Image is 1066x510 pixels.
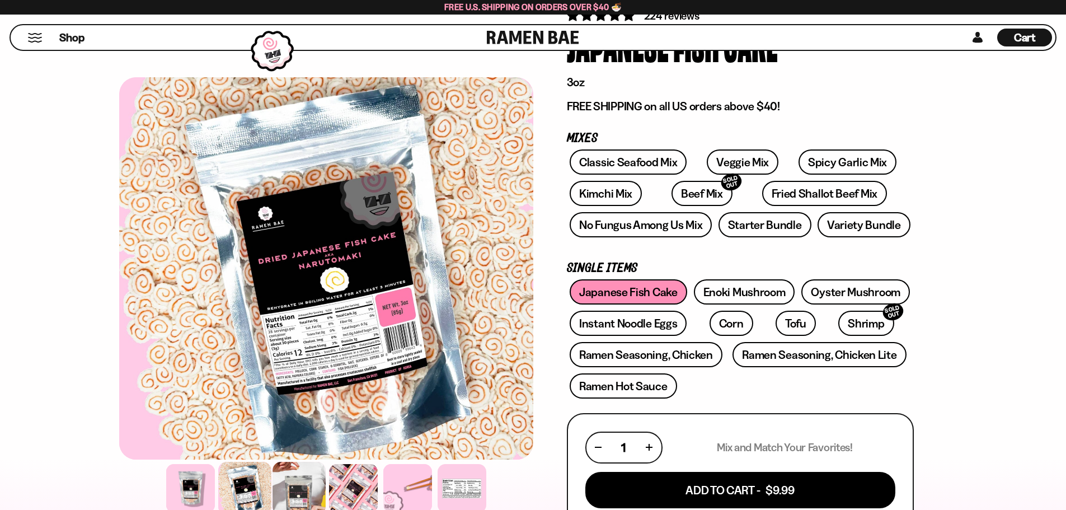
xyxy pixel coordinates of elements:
[710,311,753,336] a: Corn
[724,24,778,65] div: Cake
[59,30,84,45] span: Shop
[1014,31,1036,44] span: Cart
[570,212,712,237] a: No Fungus Among Us Mix
[673,24,719,65] div: Fish
[570,342,722,367] a: Ramen Seasoning, Chicken
[707,149,778,175] a: Veggie Mix
[567,24,669,65] div: Japanese
[799,149,896,175] a: Spicy Garlic Mix
[717,441,853,455] p: Mix and Match Your Favorites!
[818,212,910,237] a: Variety Bundle
[838,311,894,336] a: ShrimpSOLD OUT
[27,33,43,43] button: Mobile Menu Trigger
[997,25,1052,50] a: Cart
[59,29,84,46] a: Shop
[585,472,895,508] button: Add To Cart - $9.99
[719,171,744,193] div: SOLD OUT
[570,373,677,399] a: Ramen Hot Sauce
[801,279,910,305] a: Oyster Mushroom
[570,311,687,336] a: Instant Noodle Eggs
[621,441,626,455] span: 1
[776,311,816,336] a: Tofu
[567,99,914,114] p: FREE SHIPPING on all US orders above $40!
[567,263,914,274] p: Single Items
[881,301,905,323] div: SOLD OUT
[570,181,642,206] a: Kimchi Mix
[732,342,906,367] a: Ramen Seasoning, Chicken Lite
[762,181,887,206] a: Fried Shallot Beef Mix
[671,181,732,206] a: Beef MixSOLD OUT
[567,133,914,144] p: Mixes
[567,75,914,90] p: 3oz
[694,279,795,305] a: Enoki Mushroom
[570,149,687,175] a: Classic Seafood Mix
[444,2,622,12] span: Free U.S. Shipping on Orders over $40 🍜
[719,212,811,237] a: Starter Bundle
